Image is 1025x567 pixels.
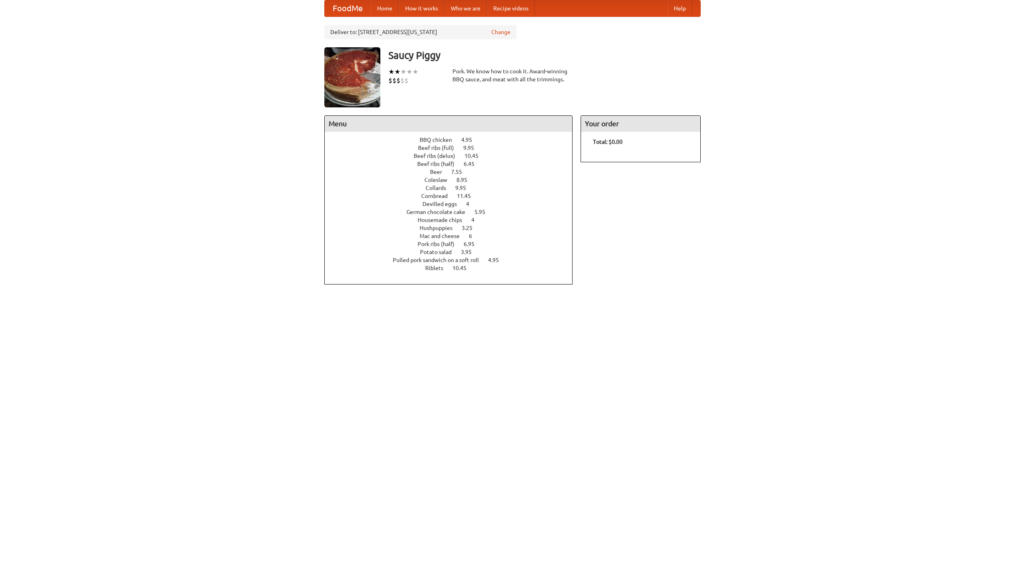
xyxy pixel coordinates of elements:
li: $ [396,76,400,85]
span: 4 [471,217,482,223]
span: 7.55 [451,169,470,175]
li: ★ [400,67,406,76]
span: Pork ribs (half) [418,241,462,247]
span: BBQ chicken [420,137,460,143]
span: Housemade chips [418,217,470,223]
span: Hushpuppies [420,225,460,231]
a: Change [491,28,510,36]
span: 6.95 [464,241,482,247]
a: Hushpuppies 3.25 [420,225,487,231]
li: $ [404,76,408,85]
a: Beer 7.55 [430,169,477,175]
a: BBQ chicken 4.95 [420,137,487,143]
span: 6 [469,233,480,239]
a: Help [667,0,692,16]
span: 4 [466,201,477,207]
span: Coleslaw [424,177,455,183]
a: Cornbread 11.45 [421,193,486,199]
span: Cornbread [421,193,456,199]
span: Mac and cheese [420,233,468,239]
span: 4.95 [488,257,507,263]
li: $ [388,76,392,85]
span: 6.45 [464,161,482,167]
a: Riblets 10.45 [425,265,481,271]
li: ★ [394,67,400,76]
a: Pork ribs (half) 6.95 [418,241,489,247]
span: Pulled pork sandwich on a soft roll [393,257,487,263]
span: Riblets [425,265,451,271]
a: Housemade chips 4 [418,217,489,223]
a: Recipe videos [487,0,535,16]
span: Potato salad [420,249,460,255]
a: Home [371,0,399,16]
span: 9.95 [455,185,474,191]
span: 3.25 [462,225,480,231]
span: Collards [426,185,454,191]
img: angular.jpg [324,47,380,107]
a: Pulled pork sandwich on a soft roll 4.95 [393,257,514,263]
div: Deliver to: [STREET_ADDRESS][US_STATE] [324,25,517,39]
span: Beef ribs (delux) [414,153,463,159]
li: $ [400,76,404,85]
a: Mac and cheese 6 [420,233,487,239]
span: 3.95 [461,249,480,255]
span: Beef ribs (half) [417,161,462,167]
a: German chocolate cake 5.95 [406,209,500,215]
a: Collards 9.95 [426,185,481,191]
li: ★ [412,67,418,76]
span: Beef ribs (full) [418,145,462,151]
span: 10.45 [452,265,474,271]
h4: Menu [325,116,572,132]
h3: Saucy Piggy [388,47,701,63]
span: 8.95 [456,177,475,183]
a: Potato salad 3.95 [420,249,486,255]
li: ★ [388,67,394,76]
li: $ [392,76,396,85]
span: 11.45 [457,193,479,199]
b: Total: $0.00 [593,139,623,145]
span: 10.45 [464,153,486,159]
a: Beef ribs (delux) 10.45 [414,153,493,159]
div: Pork. We know how to cook it. Award-winning BBQ sauce, and meat with all the trimmings. [452,67,573,83]
a: How it works [399,0,444,16]
span: Devilled eggs [422,201,465,207]
a: Beef ribs (full) 9.95 [418,145,489,151]
span: German chocolate cake [406,209,473,215]
h4: Your order [581,116,700,132]
span: 5.95 [474,209,493,215]
a: Devilled eggs 4 [422,201,484,207]
a: Beef ribs (half) 6.45 [417,161,489,167]
span: 4.95 [461,137,480,143]
span: 9.95 [463,145,482,151]
a: Who we are [444,0,487,16]
li: ★ [406,67,412,76]
a: Coleslaw 8.95 [424,177,482,183]
a: FoodMe [325,0,371,16]
span: Beer [430,169,450,175]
